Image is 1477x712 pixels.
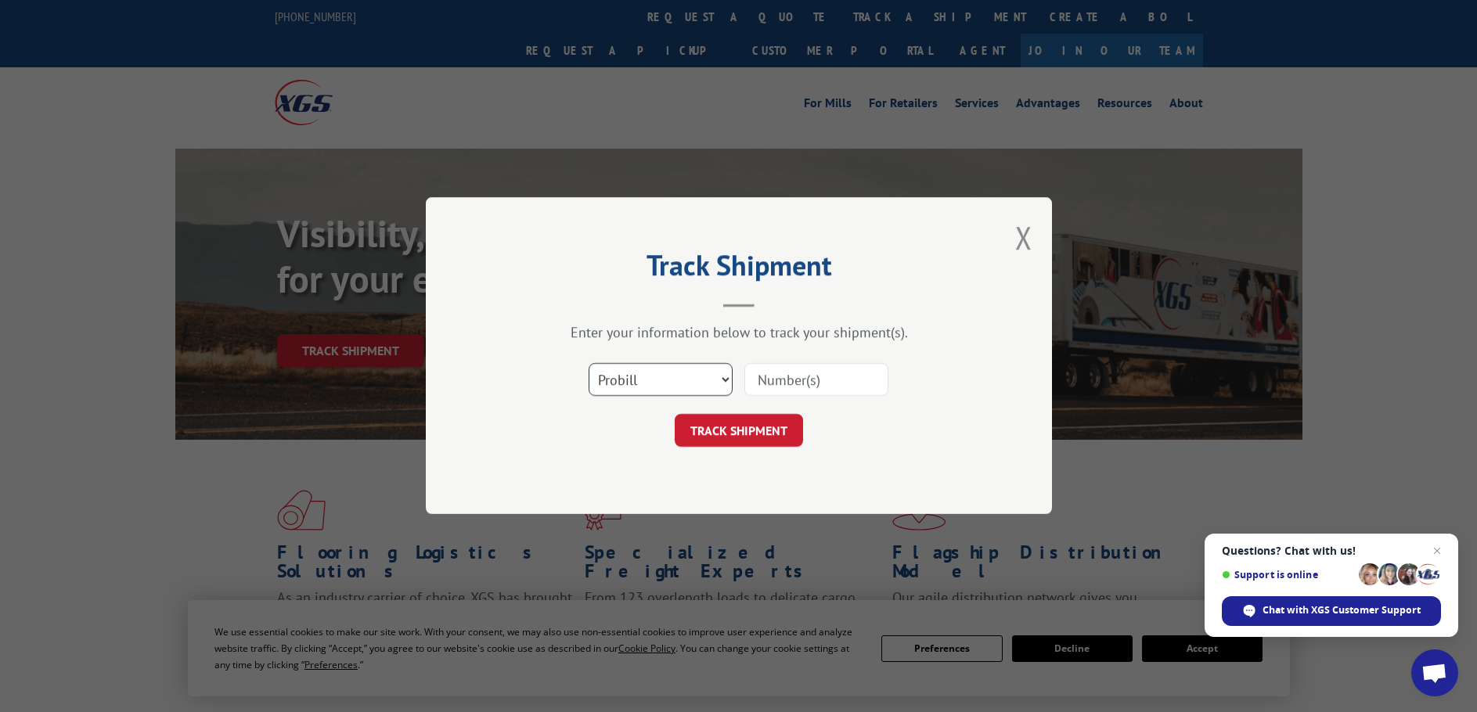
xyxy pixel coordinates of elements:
[1222,545,1441,557] span: Questions? Chat with us!
[1428,541,1446,560] span: Close chat
[1222,596,1441,626] div: Chat with XGS Customer Support
[675,415,803,448] button: TRACK SHIPMENT
[1263,603,1421,617] span: Chat with XGS Customer Support
[1015,217,1032,258] button: Close modal
[504,254,974,284] h2: Track Shipment
[744,364,888,397] input: Number(s)
[504,324,974,342] div: Enter your information below to track your shipment(s).
[1411,649,1458,696] div: Open chat
[1222,569,1353,581] span: Support is online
